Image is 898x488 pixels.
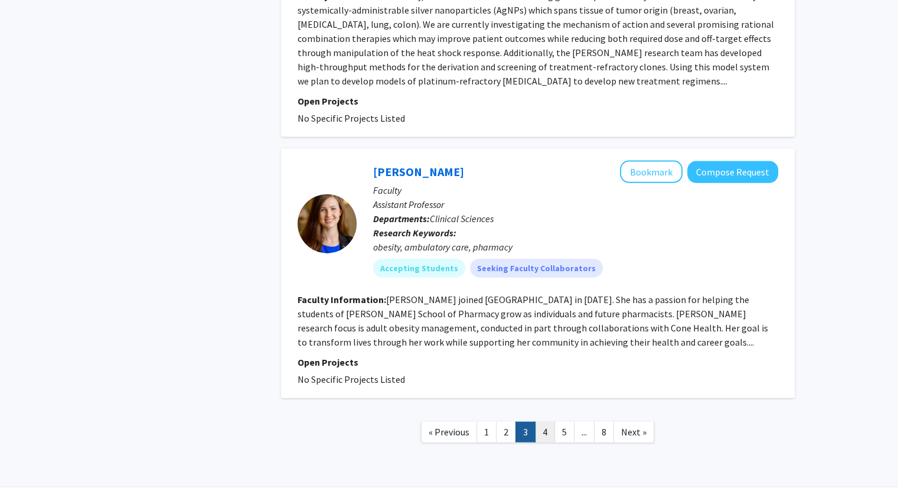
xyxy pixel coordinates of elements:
[429,426,469,438] span: « Previous
[620,161,683,183] button: Add Angela Baalmann to Bookmarks
[476,422,497,443] a: 1
[430,213,494,225] span: Clinical Sciences
[373,240,778,254] div: obesity, ambulatory care, pharmacy
[373,183,778,197] p: Faculty
[373,259,465,278] mat-chip: Accepting Students
[582,426,587,438] span: ...
[373,213,430,225] b: Departments:
[687,161,778,183] button: Compose Request to Angela Baalmann
[535,422,555,443] a: 4
[298,94,778,108] p: Open Projects
[613,422,654,443] a: Next
[470,259,603,278] mat-chip: Seeking Faculty Collaborators
[298,355,778,369] p: Open Projects
[298,294,386,305] b: Faculty Information:
[373,227,456,239] b: Research Keywords:
[298,294,768,348] fg-read-more: [PERSON_NAME] joined [GEOGRAPHIC_DATA] in [DATE]. She has a passion for helping the students of [...
[554,422,574,443] a: 5
[373,197,778,212] p: Assistant Professor
[298,373,405,385] span: No Specific Projects Listed
[9,435,50,479] iframe: Chat
[594,422,614,443] a: 8
[281,410,795,458] nav: Page navigation
[421,422,477,443] a: Previous
[298,112,405,124] span: No Specific Projects Listed
[621,426,646,438] span: Next »
[373,164,464,179] a: [PERSON_NAME]
[496,422,516,443] a: 2
[515,422,535,443] a: 3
